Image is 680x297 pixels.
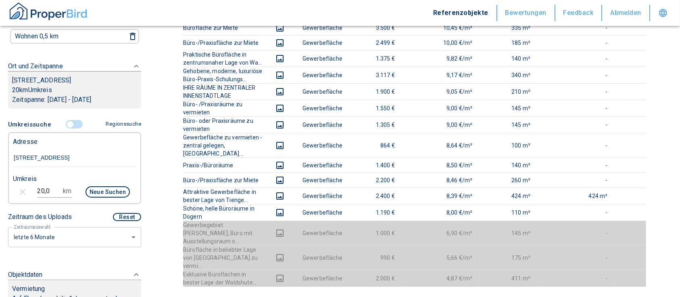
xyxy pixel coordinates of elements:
td: 175 m² [479,246,537,270]
p: Zeitraum des Uploads [8,212,72,222]
td: Gewerbefläche [296,20,349,35]
td: Gewerbefläche [296,35,349,50]
td: 1998 [614,35,667,50]
th: Attraktive Gewerbefläche in bester Lage von Tienge... [183,188,264,204]
th: Exklusive Büroflächen in bester Lage der Waldshute... [183,270,264,287]
td: - [614,173,667,188]
td: 145 m² [479,221,537,246]
td: 1.550 € [349,100,401,116]
input: Adresse ändern [13,149,136,167]
td: - [537,67,614,83]
td: 1.190 € [349,204,401,221]
td: Gewerbefläche [296,67,349,83]
td: 145 m² [479,116,537,133]
td: - [614,188,667,204]
button: images [270,70,290,80]
th: Bürofläche in beliebter Lage von [GEOGRAPHIC_DATA] zu vermi... [183,246,264,270]
th: Praxis-/Büroräume [183,158,264,173]
p: Zeitspanne: [DATE] - [DATE] [12,95,137,105]
td: 1.000 € [349,221,401,246]
td: - [614,246,667,270]
td: 2.000 € [349,270,401,287]
td: - [614,20,667,35]
button: images [270,208,290,217]
th: Bürofläche zur Miete [183,20,264,35]
button: images [270,38,290,48]
td: 1924 [614,50,667,67]
th: Büro-/Praxisfläche zur Miete [183,35,264,50]
button: Neue Suchen [86,186,130,198]
td: Gewerbefläche [296,116,349,133]
td: 3.117 € [349,67,401,83]
td: 100 m² [479,133,537,158]
td: 8,39 €/m² [401,188,479,204]
th: Gewerbefläche zu vermieten - zentral gelegen, [GEOGRAPHIC_DATA]... [183,133,264,158]
td: 145 m² [479,100,537,116]
p: Ort und Zeitspanne [8,61,63,71]
button: images [270,175,290,185]
th: Gewerbegebiet [PERSON_NAME], Büro mit Ausstellungsraum o... [183,221,264,246]
td: 10,45 €/m² [401,20,479,35]
p: 20 km Umkreis [12,85,137,95]
td: 2.499 € [349,35,401,50]
button: images [270,274,290,283]
td: 110 m² [479,204,537,221]
td: 3.500 € [349,20,401,35]
button: images [270,54,290,63]
p: [STREET_ADDRESS] [12,76,137,85]
td: - [537,50,614,67]
button: images [270,103,290,113]
td: - [614,83,667,100]
button: images [270,87,290,97]
td: 4,87 €/m² [401,270,479,287]
td: 9,17 €/m² [401,67,479,83]
th: Büro-/Praxisfläche zur Miete [183,173,264,188]
td: 8,00 €/m² [401,204,479,221]
button: Regionssuche [103,117,141,131]
td: - [537,270,614,287]
td: - [537,35,614,50]
td: - [537,246,614,270]
td: 210 m² [479,83,537,100]
td: 340 m² [479,67,537,83]
button: ProperBird Logo and Home Button [8,1,89,25]
button: Bewertungen [497,5,555,21]
p: Wohnen 0,5 km [15,33,58,40]
td: 424 m² [479,188,537,204]
td: 1977 [614,133,667,158]
td: 990 € [349,246,401,270]
button: images [270,23,290,33]
td: - [537,100,614,116]
td: 2017 [614,221,667,246]
td: - [537,158,614,173]
button: Reset [113,213,141,221]
th: Gehobene, moderne, luxuriöse Büro-Praxis-Schulungs... [183,67,264,83]
td: 8,46 €/m² [401,173,479,188]
td: - [537,116,614,133]
td: 424 m² [537,188,614,204]
th: Büro- /Praxisräume zu vermieten [183,100,264,116]
td: Gewerbefläche [296,246,349,270]
td: 9,00 €/m² [401,116,479,133]
div: letzte 6 Monate [8,226,141,248]
button: images [270,120,290,130]
td: Gewerbefläche [296,133,349,158]
td: Gewerbefläche [296,188,349,204]
td: - [537,173,614,188]
td: 335 m² [479,20,537,35]
td: 9,00 €/m² [401,100,479,116]
td: 8,50 €/m² [401,158,479,173]
td: 6,90 €/m² [401,221,479,246]
td: Gewerbefläche [296,100,349,116]
td: 8,64 €/m² [401,133,479,158]
td: 260 m² [479,173,537,188]
th: IHRE RÄUME IN ZENTRALER INNENSTADTLAGE [183,83,264,100]
td: - [614,100,667,116]
td: 9,05 €/m² [401,83,479,100]
td: 864 € [349,133,401,158]
td: 10,00 €/m² [401,35,479,50]
td: Gewerbefläche [296,221,349,246]
td: 140 m² [479,50,537,67]
td: - [537,133,614,158]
